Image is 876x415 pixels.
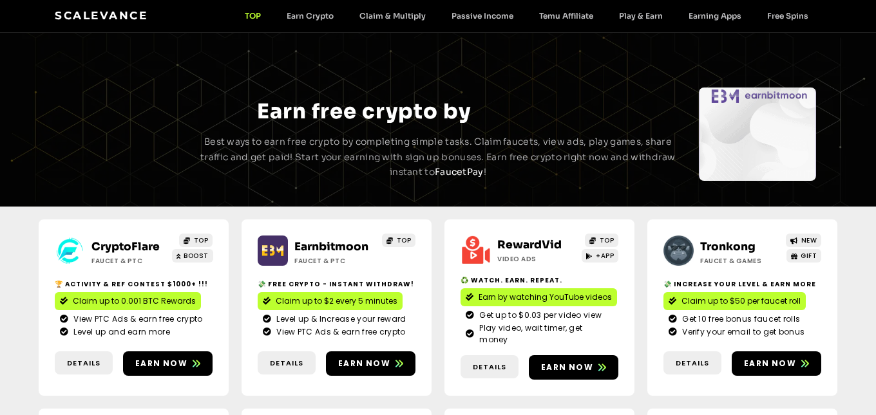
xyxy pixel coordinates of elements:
[70,313,202,325] span: View PTC Ads & earn free crypto
[73,295,196,307] span: Claim up to 0.001 BTC Rewards
[55,351,113,375] a: Details
[526,11,606,21] a: Temu Affiliate
[754,11,821,21] a: Free Spins
[461,288,617,306] a: Earn by watching YouTube videos
[461,275,618,285] h2: ♻️ Watch. Earn. Repeat.
[439,11,526,21] a: Passive Income
[679,326,805,338] span: Verify your email to get bonus
[273,313,406,325] span: Level up & Increase your reward
[60,88,177,181] div: Slides
[270,358,303,369] span: Details
[681,295,801,307] span: Claim up to $50 per faucet roll
[801,235,817,245] span: NEW
[476,322,613,346] span: Play video, wait timer, get money
[473,362,506,373] span: Details
[435,166,484,178] a: FaucetPay
[732,351,821,376] a: Earn now
[55,292,201,310] a: Claim up to 0.001 BTC Rewards
[55,279,213,289] h2: 🏆 Activity & ref contest $1000+ !!!
[600,235,614,245] span: TOP
[70,326,170,338] span: Level up and earn more
[257,98,471,124] span: Earn free crypto by
[676,358,709,369] span: Details
[294,240,368,254] a: Earnbitmoon
[801,251,817,261] span: GIFT
[582,249,619,263] a: +APP
[679,313,800,325] span: Get 10 free bonus faucet rolls
[461,355,519,379] a: Details
[606,11,676,21] a: Play & Earn
[347,11,439,21] a: Claim & Multiply
[786,249,822,263] a: GIFT
[786,234,821,247] a: NEW
[55,9,148,22] a: Scalevance
[497,254,578,264] h2: Video ads
[700,240,756,254] a: Tronkong
[338,358,390,369] span: Earn now
[179,234,213,247] a: TOP
[194,235,209,245] span: TOP
[663,292,806,310] a: Claim up to $50 per faucet roll
[596,251,614,261] span: +APP
[397,235,412,245] span: TOP
[232,11,274,21] a: TOP
[123,351,213,376] a: Earn now
[699,88,816,181] div: Slides
[276,295,397,307] span: Claim up to $2 every 5 minutes
[663,279,821,289] h2: 💸 Increase your level & earn more
[700,256,781,266] h2: Faucet & Games
[541,362,593,373] span: Earn now
[184,251,209,261] span: BOOST
[585,234,618,247] a: TOP
[258,279,415,289] h2: 💸 Free crypto - Instant withdraw!
[663,351,721,375] a: Details
[529,355,618,380] a: Earn now
[744,358,796,369] span: Earn now
[91,240,160,254] a: CryptoFlare
[273,326,405,338] span: View PTC Ads & earn free crypto
[232,11,821,21] nav: Menu
[172,249,213,263] a: BOOST
[476,309,602,321] span: Get up to $0.03 per video view
[294,256,375,266] h2: Faucet & PTC
[91,256,172,266] h2: Faucet & PTC
[676,11,754,21] a: Earning Apps
[258,351,316,375] a: Details
[326,351,415,376] a: Earn now
[274,11,347,21] a: Earn Crypto
[382,234,415,247] a: TOP
[497,238,562,252] a: RewardVid
[479,291,612,303] span: Earn by watching YouTube videos
[198,134,678,180] p: Best ways to earn free crypto by completing simple tasks. Claim faucets, view ads, play games, sh...
[258,292,403,310] a: Claim up to $2 every 5 minutes
[135,358,187,369] span: Earn now
[67,358,100,369] span: Details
